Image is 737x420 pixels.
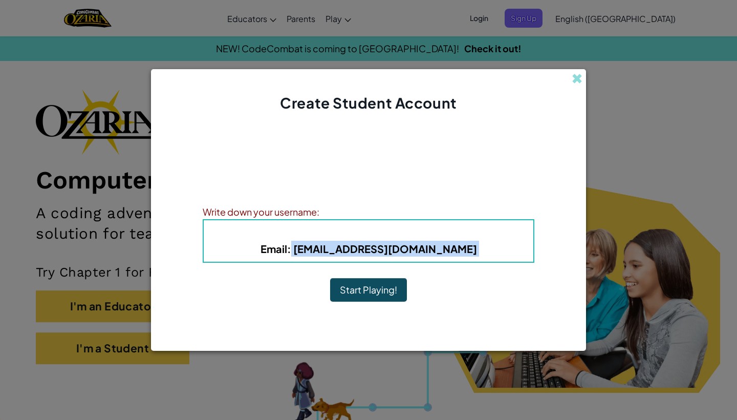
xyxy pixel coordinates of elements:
b: : [EMAIL_ADDRESS][DOMAIN_NAME] [261,242,477,255]
span: Username [296,227,349,239]
div: Write down your username: [203,204,534,219]
span: Create Student Account [280,94,457,112]
p: Write down your information so that you don't forget it. Your teacher can also help you reset you... [203,167,534,192]
span: Email [261,242,287,255]
b: : XimenaG66152571 [296,227,441,239]
h4: Account Created! [319,142,417,157]
button: Start Playing! [330,278,407,302]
